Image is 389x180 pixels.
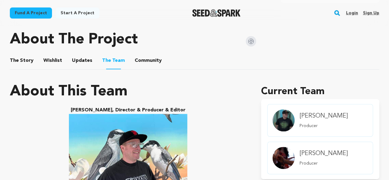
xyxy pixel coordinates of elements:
img: Team Image [272,147,295,169]
p: Producer [300,160,348,166]
a: Seed&Spark Homepage [192,9,240,17]
a: Sign up [363,8,379,18]
span: The [102,57,111,64]
span: Updates [72,57,92,64]
h1: Current Team [261,84,379,99]
strong: [PERSON_NAME], Director & Producer & Editor [71,108,185,113]
a: Login [346,8,358,18]
a: member.name Profile [267,142,373,174]
a: member.name Profile [267,104,373,137]
img: Seed&Spark Instagram Icon [246,36,256,46]
p: Producer [300,123,348,129]
span: Wishlist [43,57,62,64]
a: Start a project [56,7,99,18]
span: Team [102,57,125,64]
h1: About This Team [10,84,128,99]
img: Seed&Spark Logo Dark Mode [192,9,240,17]
img: Team Image [272,109,295,131]
span: Story [10,57,34,64]
h4: [PERSON_NAME] [300,149,348,158]
h4: [PERSON_NAME] [300,112,348,120]
span: Community [135,57,162,64]
span: The [10,57,19,64]
h1: About The Project [10,32,138,47]
a: Fund a project [10,7,52,18]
